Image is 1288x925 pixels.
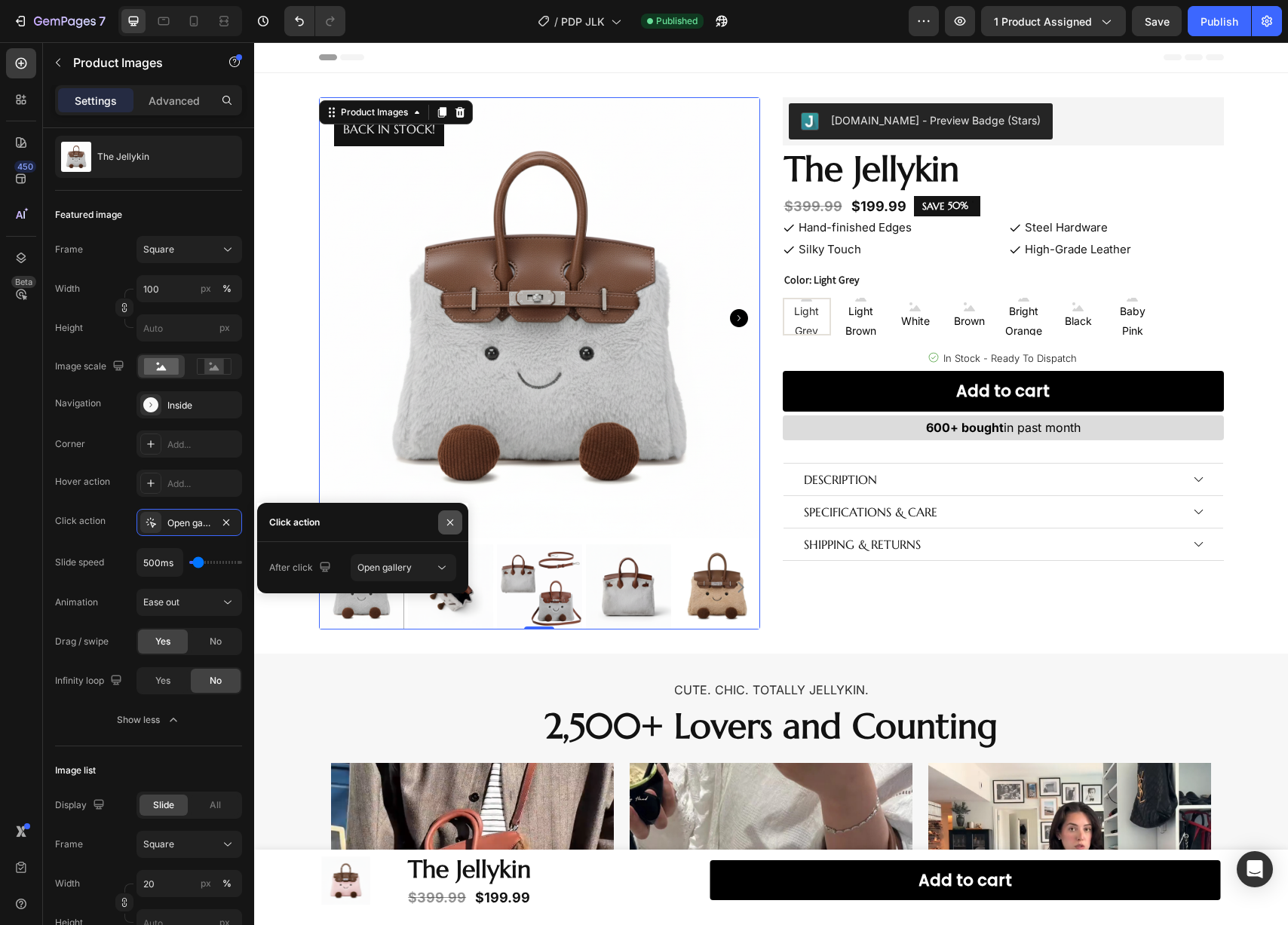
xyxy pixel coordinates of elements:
[55,282,80,296] label: Width
[550,427,623,449] p: DESCRIPTION
[672,378,750,393] strong: 600+ bought
[529,329,970,369] button: <strong>Add to cart</strong>
[284,6,345,36] div: Undo/Redo
[97,152,149,162] p: The Jellykin
[1132,6,1182,36] button: Save
[55,397,101,410] div: Navigation
[994,14,1092,29] span: 1 product assigned
[218,280,236,298] button: px
[55,475,110,489] div: Hover action
[55,764,96,777] div: Image list
[55,514,106,528] div: Click action
[143,838,174,851] span: Square
[136,831,242,858] button: Square
[155,674,170,688] span: Yes
[697,269,734,288] span: Brown
[210,674,222,688] span: No
[456,818,967,859] button: <strong>Add to cart</strong>
[544,200,607,214] span: Silky Touch
[75,93,117,109] p: Settings
[55,877,80,890] label: Width
[6,6,112,36] button: 7
[55,208,122,222] div: Featured image
[55,671,125,691] div: Infinity loop
[561,14,605,29] span: PDP JLK
[137,549,182,576] input: Auto
[1201,14,1238,29] div: Publish
[218,874,236,893] button: px
[136,275,242,302] input: px%
[771,200,877,214] span: High-Grade Leather
[55,357,127,377] div: Image scale
[210,798,221,812] span: All
[702,335,796,363] strong: Add to cart
[550,459,683,481] p: Specifications & CARE
[269,558,334,578] div: After click
[254,42,1288,925] iframe: Design area
[547,70,565,88] img: Judgeme.png
[117,712,181,727] div: Show less
[644,269,679,288] span: White
[55,321,83,335] label: Height
[80,70,190,104] pre: BACK IN STOCK!
[143,243,174,256] span: Square
[55,838,83,851] label: Frame
[550,492,667,513] p: SHIPPING & RETURNS
[583,259,631,297] span: Light Brown
[535,61,799,97] button: Judge.me - Preview Badge (Stars)
[1188,6,1251,36] button: Publish
[476,267,494,285] button: Carousel Next Arrow
[197,280,215,298] button: %
[479,538,494,553] button: Carousel Next Arrow
[529,103,970,152] h2: The Jellykin
[61,142,91,172] img: product feature img
[771,178,854,192] span: Steel Hardware
[1237,851,1273,887] div: Open Intercom Messenger
[664,824,758,853] strong: Add to cart
[666,157,692,171] div: SAVE
[219,322,230,333] span: px
[1145,15,1170,28] span: Save
[136,314,242,342] input: px
[55,795,108,816] div: Display
[155,635,170,648] span: Yes
[577,70,787,86] div: [DOMAIN_NAME] - Preview Badge (Stars)
[14,161,36,173] div: 450
[808,269,841,288] span: Black
[167,477,238,491] div: Add...
[530,259,575,297] span: Light Grey
[544,178,658,192] span: Hand-finished Edges
[596,154,654,174] div: $199.99
[136,589,242,616] button: Ease out
[153,798,174,812] span: Slide
[149,93,200,109] p: Advanced
[201,282,211,296] div: px
[99,12,106,30] p: 7
[55,706,242,734] button: Show less
[529,154,590,174] div: $399.99
[351,554,456,581] button: Open gallery
[167,516,211,530] div: Open gallery
[529,227,606,249] legend: Color: Light Grey
[136,870,242,897] input: px%
[167,438,238,452] div: Add...
[55,556,104,569] div: Slide speed
[55,596,98,609] div: Animation
[689,310,823,322] span: In Stock - Ready To Dispatch
[73,54,201,72] p: Product Images
[530,375,968,397] p: in past month
[269,516,320,529] div: Click action
[136,236,242,263] button: Square
[11,276,36,288] div: Beta
[2,637,1032,659] p: Cute. Chic. Totally Jellykin.
[222,877,232,890] div: %
[55,437,85,451] div: Corner
[554,14,558,29] span: /
[357,562,412,573] span: Open gallery
[692,157,716,170] div: 50%
[77,538,92,553] button: Carousel Back Arrow
[84,63,157,77] div: Product Images
[854,259,903,297] span: Baby Pink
